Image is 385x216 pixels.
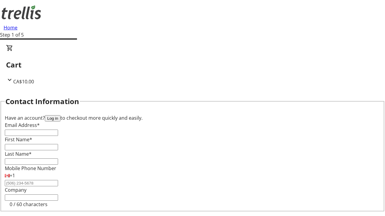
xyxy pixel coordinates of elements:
div: CartCA$10.00 [6,44,379,85]
label: First Name* [5,136,32,143]
span: CA$10.00 [13,78,34,85]
label: Mobile Phone Number [5,165,56,172]
h2: Contact Information [5,96,79,107]
tr-character-limit: 0 / 60 characters [10,201,48,208]
button: Log in [45,115,60,121]
div: Have an account? to checkout more quickly and easily. [5,114,380,121]
label: Last Name* [5,151,32,157]
h2: Cart [6,59,379,70]
label: Company [5,187,26,193]
input: (506) 234-5678 [5,180,58,186]
label: Email Address* [5,122,40,128]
